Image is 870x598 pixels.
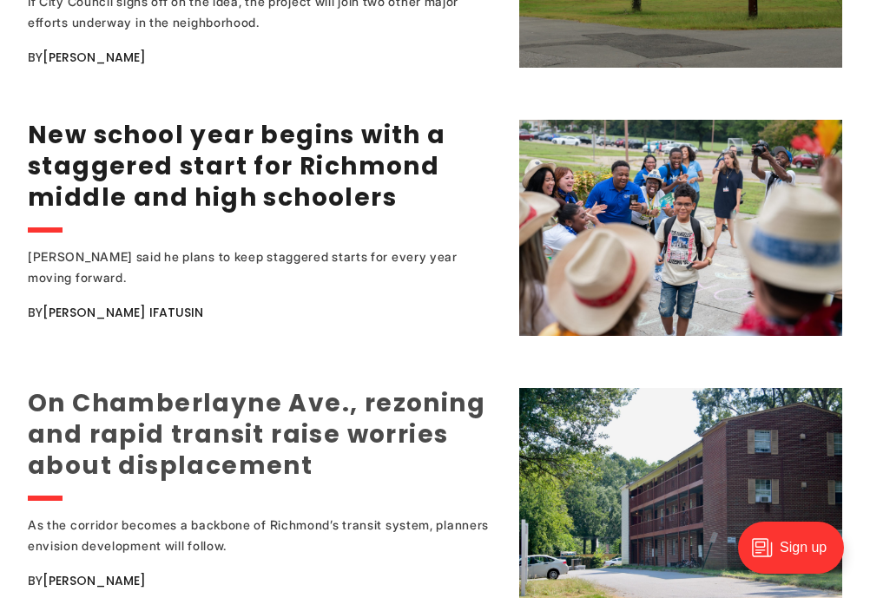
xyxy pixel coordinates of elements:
[28,570,498,591] div: By
[43,304,203,321] a: [PERSON_NAME] Ifatusin
[28,47,498,68] div: By
[43,49,146,66] a: [PERSON_NAME]
[28,246,498,288] div: [PERSON_NAME] said he plans to keep staggered starts for every year moving forward.
[28,118,446,214] a: New school year begins with a staggered start for Richmond middle and high schoolers
[723,513,870,598] iframe: portal-trigger
[28,302,498,323] div: By
[28,515,498,556] div: As the corridor becomes a backbone of Richmond’s transit system, planners envision development wi...
[43,572,146,589] a: [PERSON_NAME]
[519,120,842,335] img: New school year begins with a staggered start for Richmond middle and high schoolers
[28,386,485,483] a: On Chamberlayne Ave., rezoning and rapid transit raise worries about displacement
